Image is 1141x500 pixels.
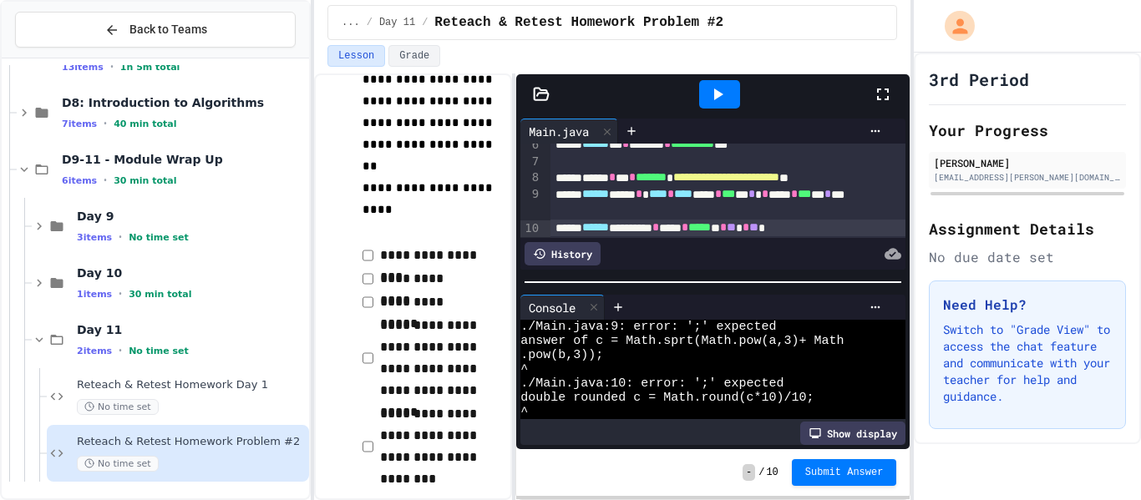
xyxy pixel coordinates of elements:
[110,60,114,73] span: •
[520,137,541,154] div: 6
[77,322,306,337] span: Day 11
[114,175,176,186] span: 30 min total
[520,348,603,362] span: .pow(b,3));
[119,344,122,357] span: •
[520,295,605,320] div: Console
[119,230,122,244] span: •
[77,435,306,449] span: Reteach & Retest Homework Problem #2
[367,16,373,29] span: /
[120,62,180,73] span: 1h 5m total
[520,362,528,376] span: ^
[77,399,159,415] span: No time set
[520,186,541,220] div: 9
[62,152,306,167] span: D9-11 - Module Wrap Up
[62,119,97,129] span: 7 items
[520,169,541,186] div: 8
[929,217,1126,240] h2: Assignment Details
[77,346,112,356] span: 2 items
[520,119,618,144] div: Main.java
[129,289,191,300] span: 30 min total
[422,16,428,29] span: /
[943,321,1112,405] p: Switch to "Grade View" to access the chat feature and communicate with your teacher for help and ...
[77,289,112,300] span: 1 items
[62,62,104,73] span: 13 items
[934,155,1121,170] div: [PERSON_NAME]
[15,12,296,48] button: Back to Teams
[77,232,112,243] span: 3 items
[129,232,189,243] span: No time set
[520,391,814,405] span: double rounded c = Math.round(c*10)/10;
[520,376,783,391] span: ./Main.java:10: error: ';' expected
[520,154,541,170] div: 7
[929,119,1126,142] h2: Your Progress
[743,464,755,481] span: -
[379,16,415,29] span: Day 11
[327,45,385,67] button: Lesson
[77,378,306,392] span: Reteach & Retest Homework Day 1
[77,456,159,472] span: No time set
[929,247,1126,267] div: No due date set
[758,466,764,479] span: /
[520,220,541,237] div: 10
[927,7,979,45] div: My Account
[434,13,723,33] span: Reteach & Retest Homework Problem #2
[104,117,107,130] span: •
[525,242,601,265] div: History
[934,171,1121,184] div: [EMAIL_ADDRESS][PERSON_NAME][DOMAIN_NAME]
[77,265,306,280] span: Day 10
[800,422,905,445] div: Show display
[129,21,207,38] span: Back to Teams
[520,299,584,316] div: Console
[520,237,541,254] div: 11
[129,346,189,356] span: No time set
[805,466,884,479] span: Submit Answer
[520,334,844,348] span: answer of c = Math.sprt(Math.pow(a,3)+ Math
[766,466,778,479] span: 10
[792,459,897,486] button: Submit Answer
[114,119,176,129] span: 40 min total
[342,16,360,29] span: ...
[388,45,440,67] button: Grade
[929,68,1029,91] h1: 3rd Period
[62,95,306,110] span: D8: Introduction to Algorithms
[520,123,597,140] div: Main.java
[520,320,776,334] span: ./Main.java:9: error: ';' expected
[943,295,1112,315] h3: Need Help?
[62,175,97,186] span: 6 items
[77,209,306,224] span: Day 9
[119,287,122,301] span: •
[104,174,107,187] span: •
